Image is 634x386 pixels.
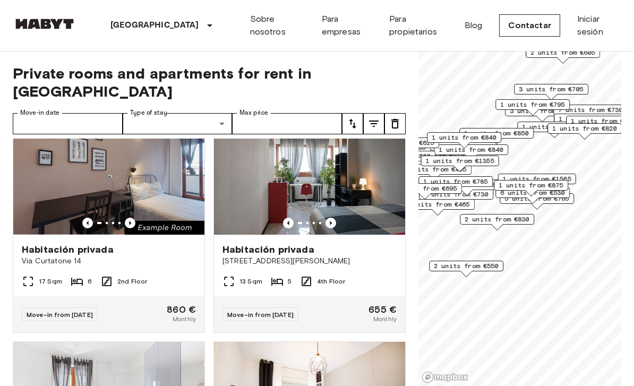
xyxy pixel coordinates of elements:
a: Marketing picture of unit IT-14-009-001-01HPrevious imagePrevious imageHabitación privada[STREET_... [213,107,406,333]
span: 1 units from €1565 [503,174,571,184]
button: tune [363,113,384,134]
span: 2 units from €550 [434,261,499,271]
span: 1 units from €840 [432,133,496,142]
span: 2 units from €830 [465,215,529,224]
span: Via Curtatone 14 [22,256,196,267]
div: Map marker [459,128,534,144]
div: Map marker [526,47,600,64]
div: Map marker [388,183,462,200]
span: Habitación privada [222,243,314,256]
span: Monthly [173,314,196,324]
span: 1 units from €785 [423,177,488,186]
a: Mapbox logo [422,371,468,383]
div: Map marker [427,132,501,149]
button: Previous image [82,218,93,228]
span: 1 units from €795 [500,100,565,109]
span: Private rooms and apartments for rent in [GEOGRAPHIC_DATA] [13,64,406,100]
div: Map marker [498,174,576,190]
div: Map marker [434,144,508,161]
img: Habyt [13,19,76,29]
span: 1 units from €740 [559,114,623,124]
p: [GEOGRAPHIC_DATA] [110,19,199,32]
span: Move-in from [DATE] [227,311,294,319]
span: 4th Floor [317,277,345,286]
button: Previous image [325,218,336,228]
label: Type of stay [130,108,167,117]
span: 2 units from €605 [530,48,595,57]
div: Map marker [547,123,622,140]
span: 13 Sqm [239,277,262,286]
span: 1 units from €820 [552,124,617,133]
a: Contactar [499,14,560,37]
span: 1 units from €840 [439,145,503,155]
button: Previous image [125,218,135,228]
span: 1 units from €1355 [426,156,494,166]
div: Map marker [554,114,628,130]
span: Habitación privada [22,243,114,256]
div: Map marker [495,99,570,116]
span: Move-in from [DATE] [27,311,93,319]
a: Iniciar sesión [577,13,621,38]
a: Blog [465,19,483,32]
div: Map marker [421,156,499,172]
label: Max price [239,108,268,117]
span: 1 units from €875 [499,181,563,190]
button: tune [342,113,363,134]
div: Map marker [553,105,628,121]
a: Para empresas [322,13,372,38]
a: Marketing picture of unit IT-14-030-002-06HPrevious imagePrevious imageHabitación privadaVia Curt... [13,107,205,333]
img: Marketing picture of unit IT-14-030-002-06H [13,107,204,235]
span: 17 Sqm [39,277,62,286]
span: Monthly [373,314,397,324]
span: 1 units from €695 [392,184,457,193]
button: Previous image [283,218,294,228]
div: Map marker [397,164,472,181]
span: 7 units from €730 [558,105,623,115]
span: 2nd Floor [117,277,147,286]
img: Marketing picture of unit IT-14-009-001-01H [214,107,405,235]
div: Map marker [429,261,503,277]
span: 5 [288,277,292,286]
button: tune [384,113,406,134]
span: 6 [88,277,92,286]
div: Map marker [494,180,568,196]
span: 1 units from €850 [464,128,529,138]
div: Map marker [400,199,475,216]
span: 860 € [167,305,196,314]
label: Move-in date [20,108,59,117]
span: [STREET_ADDRESS][PERSON_NAME] [222,256,397,267]
span: 3 units from €705 [519,84,584,94]
a: Sobre nosotros [250,13,305,38]
div: Map marker [517,122,592,138]
div: Map marker [514,84,588,100]
input: Choose date [13,113,123,134]
div: Map marker [460,214,534,230]
div: Map marker [418,176,493,193]
span: 1 units from €770 [522,122,587,132]
span: 2 units from €465 [405,200,470,209]
span: 655 € [369,305,397,314]
a: Para propietarios [389,13,448,38]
